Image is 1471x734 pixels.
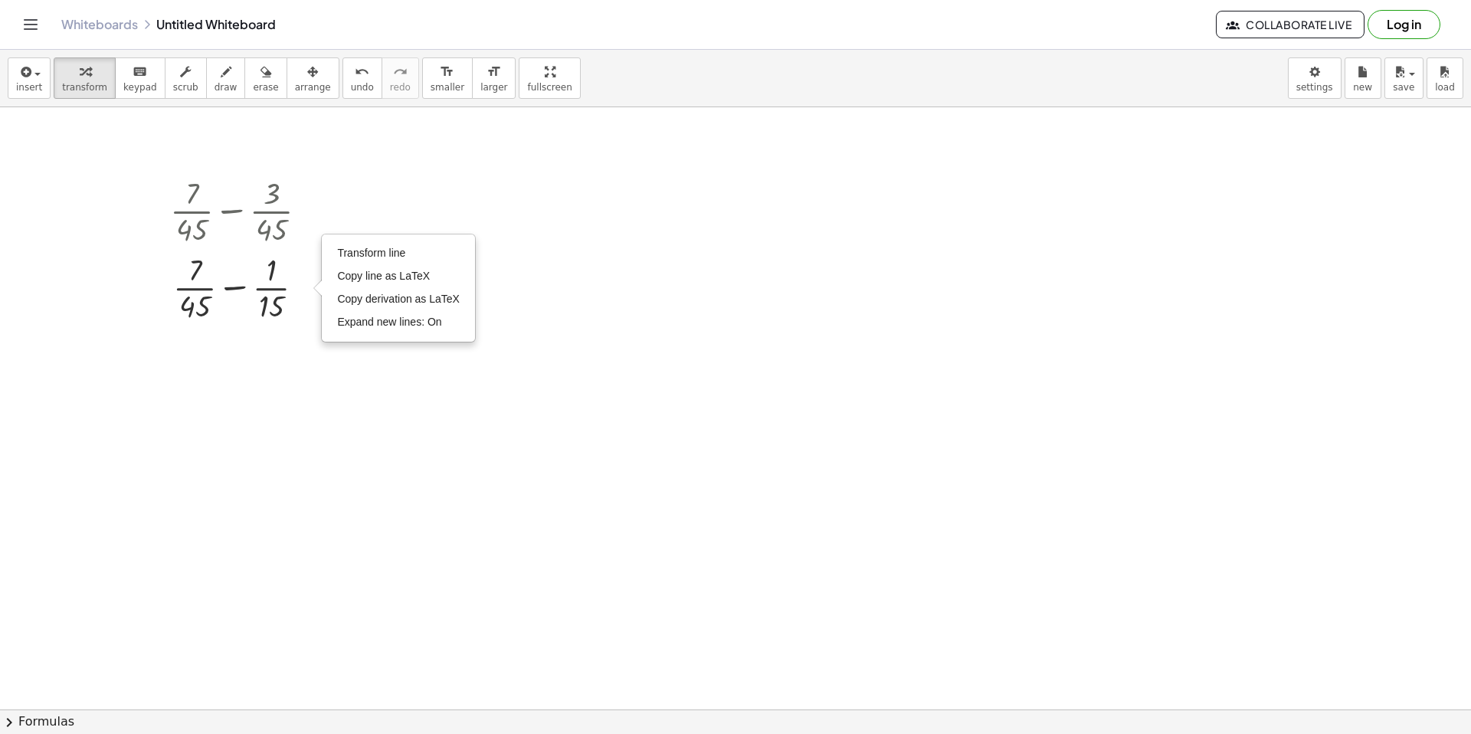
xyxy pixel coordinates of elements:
[422,57,473,99] button: format_sizesmaller
[8,57,51,99] button: insert
[123,82,157,93] span: keypad
[244,57,287,99] button: erase
[393,63,408,81] i: redo
[295,82,331,93] span: arrange
[382,57,419,99] button: redoredo
[1353,82,1372,93] span: new
[18,12,43,37] button: Toggle navigation
[215,82,238,93] span: draw
[1216,11,1365,38] button: Collaborate Live
[1288,57,1342,99] button: settings
[342,57,382,99] button: undoundo
[173,82,198,93] span: scrub
[487,63,501,81] i: format_size
[480,82,507,93] span: larger
[219,326,244,351] div: Edit math
[1368,10,1440,39] button: Log in
[337,316,441,328] span: Expand new lines: On
[115,57,165,99] button: keyboardkeypad
[519,57,580,99] button: fullscreen
[54,57,116,99] button: transform
[1393,82,1414,93] span: save
[337,247,405,259] span: Transform line
[62,82,107,93] span: transform
[337,293,460,305] span: Copy derivation as LaTeX
[355,63,369,81] i: undo
[1384,57,1423,99] button: save
[253,82,278,93] span: erase
[61,17,138,32] a: Whiteboards
[1345,57,1381,99] button: new
[527,82,572,93] span: fullscreen
[431,82,464,93] span: smaller
[337,270,430,282] span: Copy line as LaTeX
[440,63,454,81] i: format_size
[133,63,147,81] i: keyboard
[1296,82,1333,93] span: settings
[206,57,246,99] button: draw
[16,82,42,93] span: insert
[165,57,207,99] button: scrub
[472,57,516,99] button: format_sizelarger
[351,82,374,93] span: undo
[1435,82,1455,93] span: load
[287,57,339,99] button: arrange
[390,82,411,93] span: redo
[1427,57,1463,99] button: load
[1229,18,1351,31] span: Collaborate Live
